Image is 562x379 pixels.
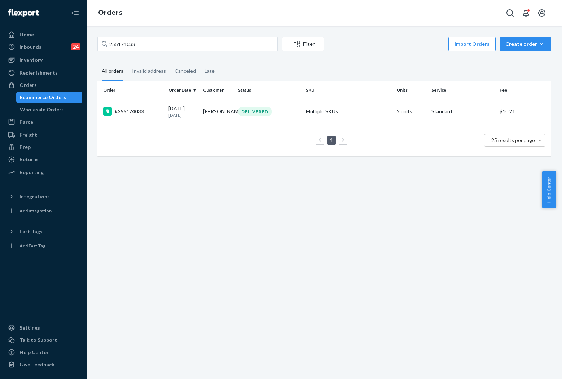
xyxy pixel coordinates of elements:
[19,169,44,176] div: Reporting
[282,37,324,51] button: Filter
[448,37,496,51] button: Import Orders
[132,62,166,80] div: Invalid address
[542,171,556,208] button: Help Center
[19,131,37,138] div: Freight
[166,81,200,99] th: Order Date
[282,40,324,48] div: Filter
[329,137,334,143] a: Page 1 is your current page
[19,361,54,368] div: Give Feedback
[4,334,82,346] button: Talk to Support
[4,359,82,370] button: Give Feedback
[98,9,122,17] a: Orders
[71,43,80,50] div: 24
[92,3,128,23] ol: breadcrumbs
[175,62,196,80] div: Canceled
[19,43,41,50] div: Inbounds
[97,37,278,51] input: Search orders
[102,62,123,81] div: All orders
[4,191,82,202] button: Integrations
[4,54,82,66] a: Inventory
[4,141,82,153] a: Prep
[4,226,82,237] button: Fast Tags
[535,6,549,20] button: Open account menu
[19,243,45,249] div: Add Fast Tag
[497,81,551,99] th: Fee
[394,99,429,124] td: 2 units
[168,112,197,118] p: [DATE]
[4,167,82,178] a: Reporting
[19,69,58,76] div: Replenishments
[68,6,82,20] button: Close Navigation
[97,81,166,99] th: Order
[19,193,50,200] div: Integrations
[20,106,64,113] div: Wholesale Orders
[394,81,429,99] th: Units
[4,29,82,40] a: Home
[431,108,494,115] p: Standard
[19,31,34,38] div: Home
[205,62,215,80] div: Late
[505,40,546,48] div: Create order
[19,81,37,89] div: Orders
[235,81,303,99] th: Status
[203,87,232,93] div: Customer
[503,6,517,20] button: Open Search Box
[491,137,535,143] span: 25 results per page
[4,322,82,334] a: Settings
[19,144,31,151] div: Prep
[20,94,66,101] div: Ecommerce Orders
[200,99,235,124] td: [PERSON_NAME]
[19,208,52,214] div: Add Integration
[103,107,163,116] div: #255174033
[4,154,82,165] a: Returns
[4,347,82,358] a: Help Center
[4,67,82,79] a: Replenishments
[303,99,394,124] td: Multiple SKUs
[16,104,83,115] a: Wholesale Orders
[168,105,197,118] div: [DATE]
[497,99,551,124] td: $10.21
[4,41,82,53] a: Inbounds24
[19,156,39,163] div: Returns
[19,56,43,63] div: Inventory
[19,118,35,125] div: Parcel
[19,228,43,235] div: Fast Tags
[238,107,272,116] div: DELIVERED
[519,6,533,20] button: Open notifications
[500,37,551,51] button: Create order
[4,116,82,128] a: Parcel
[4,79,82,91] a: Orders
[4,129,82,141] a: Freight
[516,357,555,375] iframe: Opens a widget where you can chat to one of our agents
[4,240,82,252] a: Add Fast Tag
[16,92,83,103] a: Ecommerce Orders
[303,81,394,99] th: SKU
[19,324,40,331] div: Settings
[429,81,497,99] th: Service
[8,9,39,17] img: Flexport logo
[19,349,49,356] div: Help Center
[19,336,57,344] div: Talk to Support
[4,205,82,217] a: Add Integration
